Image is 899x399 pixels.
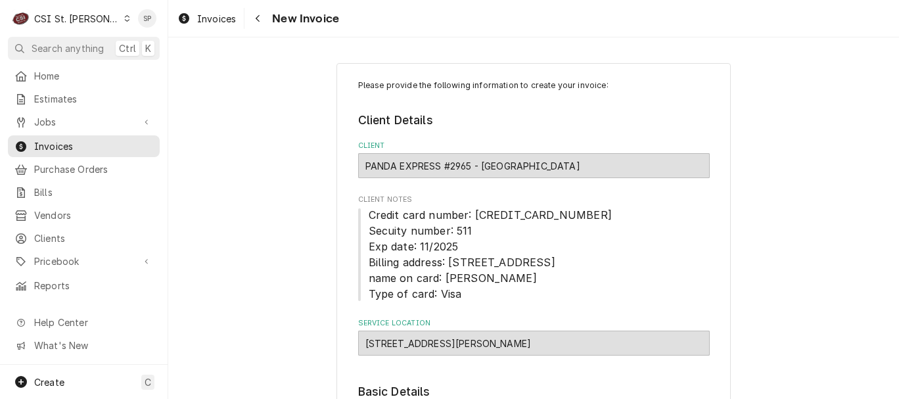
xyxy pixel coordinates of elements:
span: Ctrl [119,41,136,55]
a: Invoices [172,8,241,30]
a: Go to Help Center [8,312,160,333]
span: Jobs [34,115,133,129]
a: Clients [8,227,160,249]
button: Navigate back [247,8,268,29]
div: CSI St. [PERSON_NAME] [34,12,120,26]
span: Clients [34,231,153,245]
a: Home [8,65,160,87]
a: Bills [8,181,160,203]
span: C [145,375,151,389]
a: Vendors [8,204,160,226]
a: Invoices [8,135,160,157]
span: Invoices [197,12,236,26]
span: Purchase Orders [34,162,153,176]
label: Client [358,141,710,151]
span: Credit card number: [CREDIT_CARD_NUMBER] Secuity number: 511 Exp date: 11/2025 Billing address: [... [369,208,612,300]
legend: Client Details [358,112,710,129]
div: 4400 Hampton Ave, St. Louis, MO 63109 [358,331,710,356]
span: Invoices [34,139,153,153]
span: Reports [34,279,153,293]
div: CSI St. Louis's Avatar [12,9,30,28]
span: Create [34,377,64,388]
span: Home [34,69,153,83]
label: Service Location [358,318,710,329]
span: New Invoice [268,10,339,28]
a: Estimates [8,88,160,110]
div: Shelley Politte's Avatar [138,9,156,28]
span: Estimates [34,92,153,106]
p: Please provide the following information to create your invoice: [358,80,710,91]
a: Reports [8,275,160,296]
div: PANDA EXPRESS #2965 - HAMPTON [358,153,710,178]
span: Search anything [32,41,104,55]
div: C [12,9,30,28]
a: Go to Pricebook [8,250,160,272]
span: Help Center [34,316,152,329]
div: Client Notes [358,195,710,302]
span: Client Notes [358,195,710,205]
a: Go to Jobs [8,111,160,133]
a: Purchase Orders [8,158,160,180]
div: Client [358,141,710,178]
div: Service Location [358,318,710,356]
span: Pricebook [34,254,133,268]
span: Client Notes [358,207,710,302]
span: What's New [34,339,152,352]
button: Search anythingCtrlK [8,37,160,60]
span: Bills [34,185,153,199]
span: K [145,41,151,55]
span: Vendors [34,208,153,222]
a: Go to What's New [8,335,160,356]
div: SP [138,9,156,28]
